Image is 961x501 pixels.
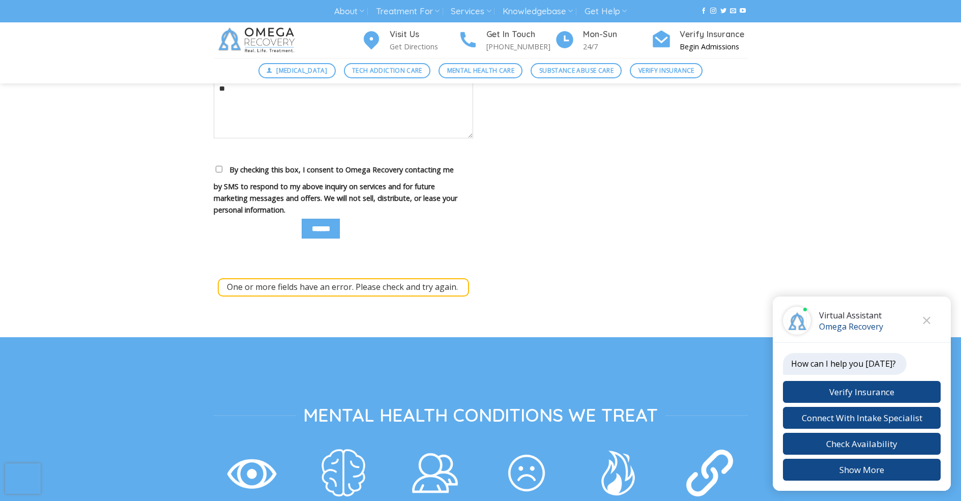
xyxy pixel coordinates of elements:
a: Services [451,2,491,21]
textarea: Your message (optional) [214,77,473,138]
span: Tech Addiction Care [352,66,422,75]
p: Begin Admissions [680,41,748,52]
h4: Get In Touch [486,28,555,41]
a: Verify Insurance [630,63,703,78]
img: Omega Recovery [214,22,303,58]
span: By checking this box, I consent to Omega Recovery contacting me by SMS to respond to my above inq... [214,165,457,215]
p: 24/7 [583,41,651,52]
p: [PHONE_NUMBER] [486,41,555,52]
label: Your message (optional) [214,66,473,145]
a: [MEDICAL_DATA] [258,63,336,78]
h4: Mon-Sun [583,28,651,41]
span: Mental Health Conditions We Treat [303,403,658,427]
a: Follow on Twitter [720,8,726,15]
span: Mental Health Care [447,66,514,75]
p: Get Directions [390,41,458,52]
a: Tech Addiction Care [344,63,431,78]
a: Knowledgebase [503,2,573,21]
a: Get In Touch [PHONE_NUMBER] [458,28,555,53]
a: Follow on YouTube [740,8,746,15]
a: Mental Health Care [439,63,522,78]
a: Follow on Facebook [701,8,707,15]
h4: Verify Insurance [680,28,748,41]
span: [MEDICAL_DATA] [276,66,327,75]
a: Verify Insurance Begin Admissions [651,28,748,53]
a: Substance Abuse Care [531,63,622,78]
a: About [334,2,364,21]
a: Visit Us Get Directions [361,28,458,53]
a: Follow on Instagram [710,8,716,15]
a: Get Help [585,2,627,21]
h4: Visit Us [390,28,458,41]
input: By checking this box, I consent to Omega Recovery contacting me by SMS to respond to my above inq... [216,166,222,172]
span: Verify Insurance [638,66,694,75]
span: Substance Abuse Care [539,66,614,75]
a: Send us an email [730,8,736,15]
a: Treatment For [376,2,440,21]
div: One or more fields have an error. Please check and try again. [218,278,469,297]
